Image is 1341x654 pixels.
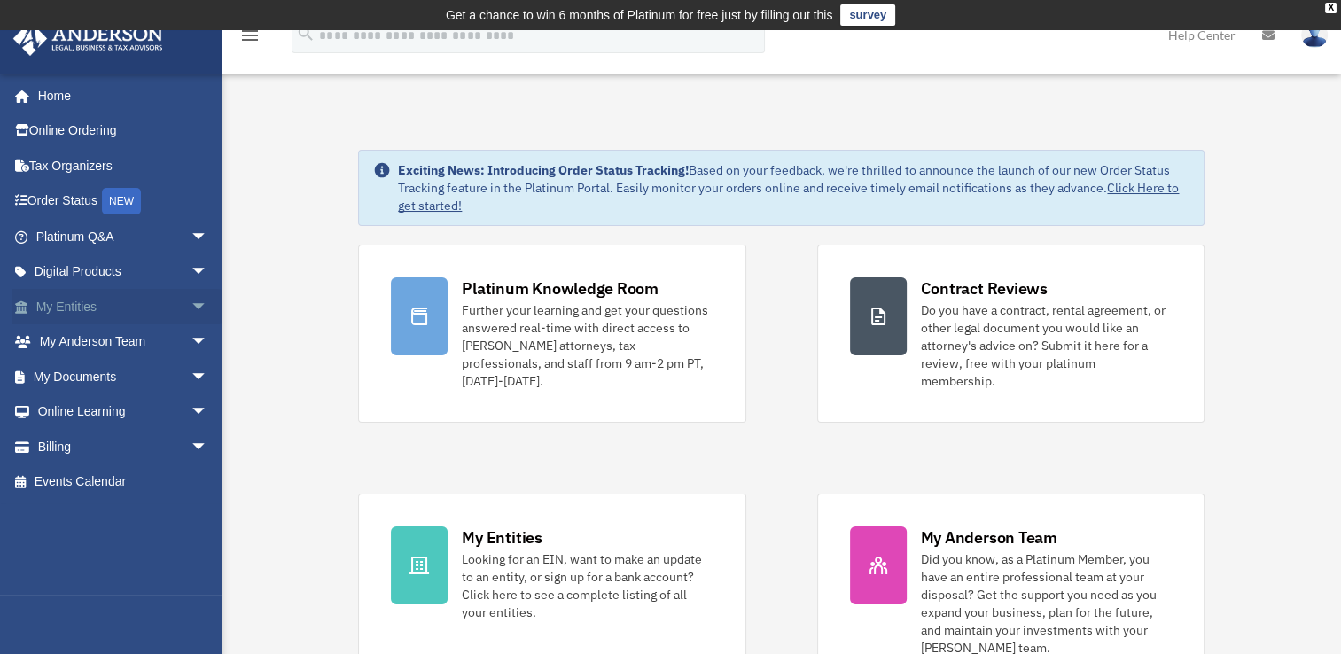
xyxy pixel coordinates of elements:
div: NEW [102,188,141,214]
i: menu [239,25,261,46]
a: Online Learningarrow_drop_down [12,394,235,430]
div: My Entities [462,526,542,549]
div: My Anderson Team [921,526,1057,549]
div: Based on your feedback, we're thrilled to announce the launch of our new Order Status Tracking fe... [398,161,1189,214]
div: close [1325,3,1337,13]
a: Platinum Q&Aarrow_drop_down [12,219,235,254]
span: arrow_drop_down [191,394,226,431]
div: Contract Reviews [921,277,1048,300]
a: Platinum Knowledge Room Further your learning and get your questions answered real-time with dire... [358,245,745,423]
a: Online Ordering [12,113,235,149]
a: survey [840,4,895,26]
div: Further your learning and get your questions answered real-time with direct access to [PERSON_NAM... [462,301,713,390]
img: User Pic [1301,22,1328,48]
img: Anderson Advisors Platinum Portal [8,21,168,56]
a: My Anderson Teamarrow_drop_down [12,324,235,360]
strong: Exciting News: Introducing Order Status Tracking! [398,162,689,178]
a: My Entitiesarrow_drop_down [12,289,235,324]
a: My Documentsarrow_drop_down [12,359,235,394]
a: Contract Reviews Do you have a contract, rental agreement, or other legal document you would like... [817,245,1205,423]
span: arrow_drop_down [191,289,226,325]
a: Home [12,78,226,113]
i: search [296,24,316,43]
span: arrow_drop_down [191,324,226,361]
span: arrow_drop_down [191,219,226,255]
span: arrow_drop_down [191,359,226,395]
span: arrow_drop_down [191,254,226,291]
div: Platinum Knowledge Room [462,277,659,300]
a: Tax Organizers [12,148,235,183]
a: Events Calendar [12,464,235,500]
span: arrow_drop_down [191,429,226,465]
div: Get a chance to win 6 months of Platinum for free just by filling out this [446,4,833,26]
a: Click Here to get started! [398,180,1179,214]
a: Digital Productsarrow_drop_down [12,254,235,290]
a: Order StatusNEW [12,183,235,220]
div: Do you have a contract, rental agreement, or other legal document you would like an attorney's ad... [921,301,1172,390]
a: Billingarrow_drop_down [12,429,235,464]
div: Looking for an EIN, want to make an update to an entity, or sign up for a bank account? Click her... [462,550,713,621]
a: menu [239,31,261,46]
